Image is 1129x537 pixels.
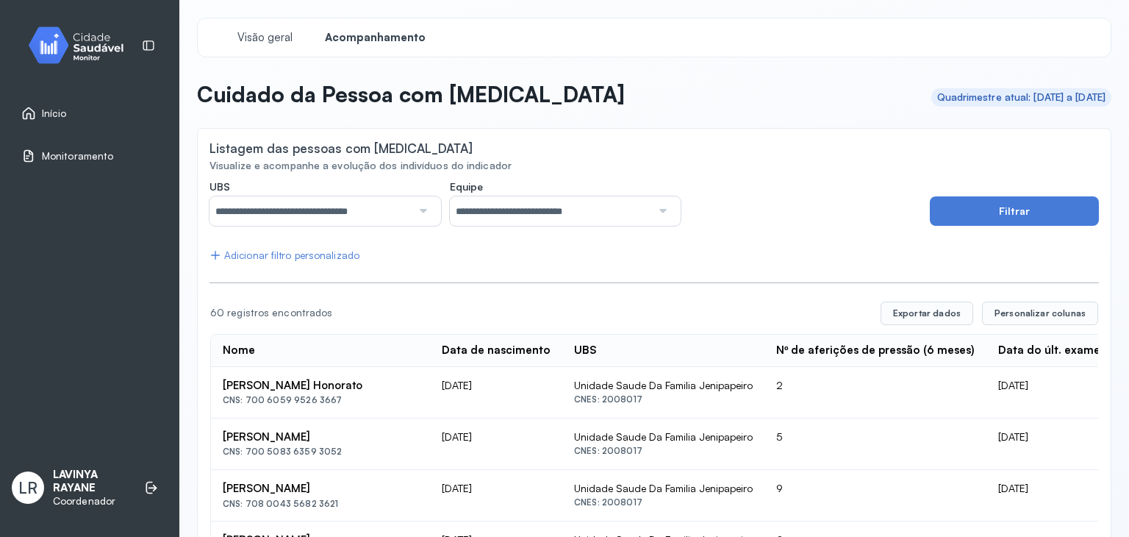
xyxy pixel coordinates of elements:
[574,482,753,495] div: Unidade Saude Da Familia Jenipapeiro
[223,482,418,496] div: [PERSON_NAME]
[930,196,1099,226] button: Filtrar
[574,446,753,456] div: CNES: 2008017
[937,91,1106,104] div: Quadrimestre atual: [DATE] a [DATE]
[994,307,1086,319] span: Personalizar colunas
[223,430,418,444] div: [PERSON_NAME]
[574,379,753,392] div: Unidade Saude Da Familia Jenipapeiro
[42,107,67,120] span: Início
[223,344,255,358] div: Nome
[210,307,869,319] div: 60 registros encontrados
[574,344,597,358] div: UBS
[209,180,230,193] span: UBS
[982,302,1098,325] button: Personalizar colunas
[776,344,975,358] div: Nº de aferições de pressão (6 meses)
[21,149,158,163] a: Monitoramento
[223,395,418,405] div: CNS: 700 6059 9526 3667
[574,497,753,508] div: CNES: 2008017
[574,394,753,405] div: CNES: 2008017
[42,150,113,163] span: Monitoramento
[53,468,129,496] p: LAVINYA RAYANE
[15,24,148,67] img: monitor.svg
[197,81,625,107] p: Cuidado da Pessoa com [MEDICAL_DATA]
[53,495,129,508] p: Coordenador
[209,141,473,156] div: Listagem das pessoas com [MEDICAL_DATA]
[430,367,562,419] td: [DATE]
[764,367,986,419] td: 2
[325,31,426,45] span: Acompanhamento
[430,470,562,522] td: [DATE]
[574,430,753,444] div: Unidade Saude Da Familia Jenipapeiro
[430,419,562,470] td: [DATE]
[223,447,418,457] div: CNS: 700 5083 6359 3052
[21,106,158,121] a: Início
[764,470,986,522] td: 9
[881,302,973,325] button: Exportar dados
[237,31,293,45] span: Visão geral
[223,379,418,393] div: [PERSON_NAME] Honorato
[450,180,483,193] span: Equipe
[223,499,418,509] div: CNS: 708 0043 5682 3621
[442,344,551,358] div: Data de nascimento
[18,478,37,497] span: LR
[764,419,986,470] td: 5
[209,249,359,262] div: Adicionar filtro personalizado
[209,160,1099,172] div: Visualize e acompanhe a evolução dos indivíduos do indicador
